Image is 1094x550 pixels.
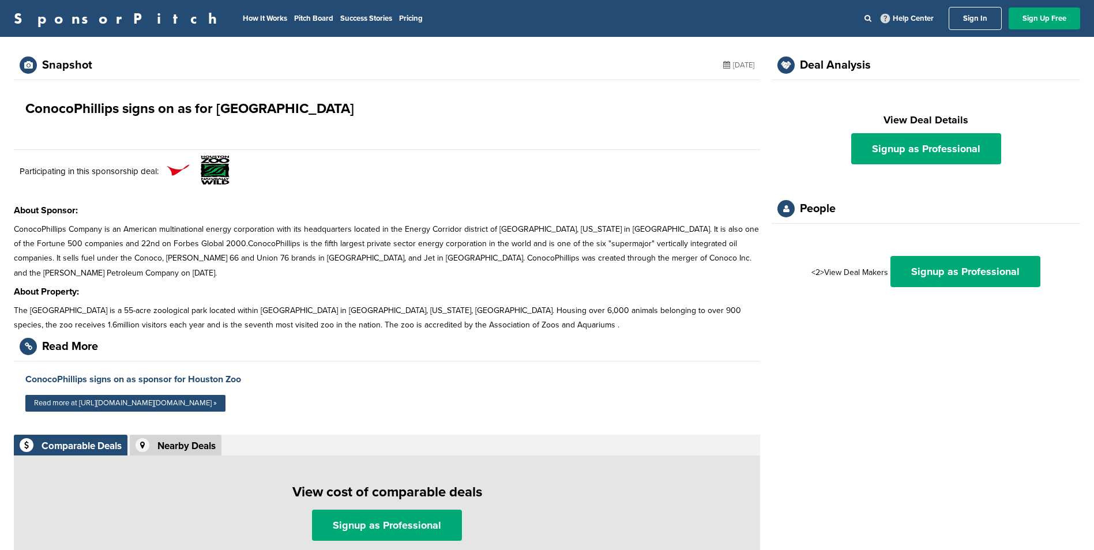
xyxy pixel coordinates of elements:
div: Comparable Deals [42,441,122,451]
a: Sign In [949,7,1002,30]
a: Success Stories [340,14,392,23]
a: SponsorPitch [14,11,224,26]
div: Read More [42,341,98,352]
a: Signup as Professional [312,510,462,541]
div: Nearby Deals [157,441,216,451]
a: ConocoPhillips signs on as sponsor for Houston Zoo [25,374,241,385]
h1: ConocoPhillips signs on as for [GEOGRAPHIC_DATA] [25,99,354,119]
a: Sign Up Free [1009,7,1080,29]
a: Pricing [399,14,423,23]
a: Signup as Professional [890,256,1040,287]
h3: About Property: [14,285,760,299]
p: Participating in this sponsorship deal: [20,164,159,178]
a: How It Works [243,14,287,23]
h3: About Sponsor: [14,204,760,217]
div: People [800,203,836,214]
a: Pitch Board [294,14,333,23]
p: ConocoPhillips Company is an American multinational energy corporation with its headquarters loca... [14,222,760,280]
h2: View Deal Details [783,112,1069,128]
p: The [GEOGRAPHIC_DATA] is a 55-acre zoological park located within [GEOGRAPHIC_DATA] in [GEOGRAPHI... [14,303,760,332]
div: <2>View Deal Makers [783,256,1069,287]
div: Snapshot [42,59,92,71]
h1: View cost of comparable deals [20,482,754,503]
div: [DATE] [723,56,754,74]
img: Open uri20141112 64162 16fo549?1415806571 [201,156,230,184]
a: Signup as Professional [851,133,1001,164]
img: Conoco phillips logo [164,156,193,184]
div: Deal Analysis [800,59,871,71]
a: Help Center [878,12,936,25]
a: Read more at [URL][DOMAIN_NAME][DOMAIN_NAME] » [25,395,225,412]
